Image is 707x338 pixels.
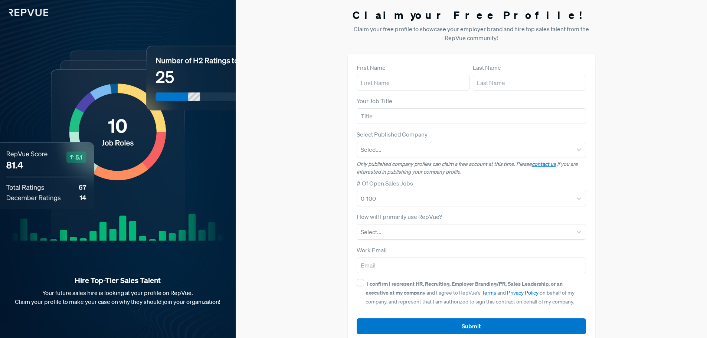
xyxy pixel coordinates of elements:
p: Only published company profiles can claim a free account at this time. Please if you are interest... [357,160,586,176]
input: Title [357,108,586,124]
label: Select Published Company [357,130,428,139]
button: Submit [357,318,586,334]
strong: Hire Top-Tier Sales Talent [12,276,224,285]
h3: Claim your Free Profile! [348,9,595,22]
p: Claim your free profile to showcase your employer brand and hire top sales talent from the RepVue... [348,24,595,42]
input: Last Name [473,75,586,91]
label: Last Name [473,63,501,72]
a: Terms [482,289,496,296]
label: First Name [357,63,386,72]
label: Your Job Title [357,96,392,105]
span: and I agree to RepVue’s and on behalf of my company, and represent that I am authorized to sign t... [366,280,575,305]
label: Work Email [357,246,387,255]
label: # Of Open Sales Jobs [357,179,413,188]
a: contact us [532,161,556,167]
strong: I confirm I represent HR, Recruiting, Employer Branding/PR, Sales Leadership, or an executive at ... [366,280,563,296]
a: Privacy Policy [507,289,539,296]
label: How will I primarily use RepVue? [357,212,442,221]
input: First Name [357,75,470,91]
p: Your future sales hire is looking at your profile on RepVue. Claim your profile to make your case... [12,288,224,306]
input: Email [357,257,586,273]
